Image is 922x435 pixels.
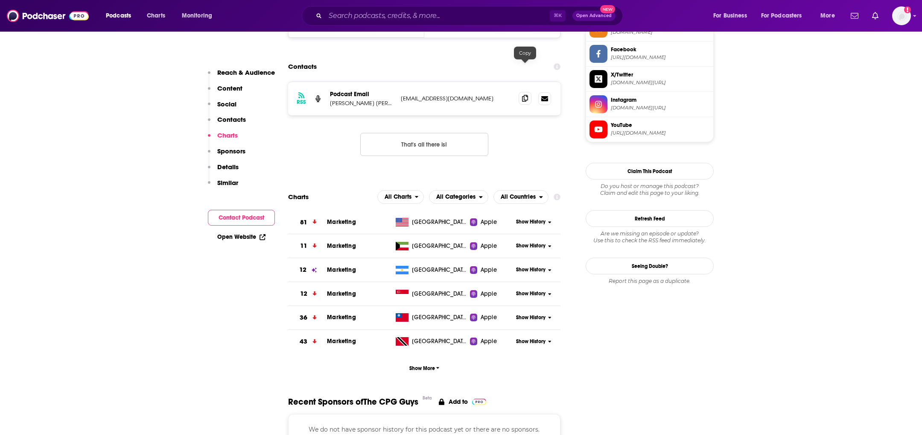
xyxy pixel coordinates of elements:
button: Show More [288,360,560,376]
div: Copy [514,47,536,59]
a: Apple [470,242,513,250]
p: Social [217,100,236,108]
p: Add to [449,398,468,406]
button: open menu [377,190,424,204]
span: Apple [481,313,497,322]
svg: Add a profile image [904,6,911,13]
a: Marketing [327,338,356,345]
span: Show History [516,314,546,321]
span: Show History [516,218,546,226]
h2: Charts [288,193,309,201]
button: open menu [176,9,223,23]
a: YouTube[URL][DOMAIN_NAME] [589,121,710,138]
h3: 81 [300,217,307,227]
button: Open AdvancedNew [572,11,616,21]
a: Apple [470,266,513,274]
span: Apple [481,266,497,274]
button: open menu [429,190,488,204]
span: Open Advanced [576,14,612,18]
span: X/Twitter [611,71,710,79]
a: Add to [439,397,486,407]
h3: 36 [300,313,307,323]
button: Sponsors [208,147,245,163]
span: Apple [481,242,497,250]
span: More [820,10,835,22]
a: Marketing [327,242,356,250]
p: [PERSON_NAME] [PERSON_NAME], [PERSON_NAME] & [PERSON_NAME] [330,100,394,107]
input: Search podcasts, credits, & more... [325,9,550,23]
a: 12 [288,258,327,282]
a: 11 [288,234,327,258]
a: Apple [470,290,513,298]
span: Charts [147,10,165,22]
span: Do you host or manage this podcast? [586,183,714,190]
a: Apple [470,337,513,346]
a: Apple [470,313,513,322]
h3: RSS [297,99,306,106]
img: User Profile [892,6,911,25]
button: Charts [208,131,238,147]
span: For Podcasters [761,10,802,22]
p: [EMAIL_ADDRESS][DOMAIN_NAME] [401,95,512,102]
a: [GEOGRAPHIC_DATA] [392,290,470,298]
button: open menu [756,9,814,23]
button: Nothing here. [360,133,488,156]
span: All Countries [501,194,536,200]
p: Content [217,84,242,92]
button: Show History [514,266,554,273]
span: YouTube [611,121,710,129]
span: Instagram [611,96,710,104]
span: Monitoring [182,10,212,22]
span: Singapore [412,290,467,298]
a: [GEOGRAPHIC_DATA], [GEOGRAPHIC_DATA] [392,313,470,322]
span: https://www.youtube.com/@cpgguys1245 [611,130,710,136]
button: Details [208,163,239,179]
a: Marketing [327,218,356,226]
a: Marketing [327,290,356,297]
span: Apple [481,337,497,346]
img: Podchaser - Follow, Share and Rate Podcasts [7,8,89,24]
span: All Categories [436,194,476,200]
h3: 43 [300,337,307,347]
span: https://www.facebook.com/thecpgguys [611,54,710,61]
span: Show History [516,266,546,273]
span: twitter.com/cpgguys [611,79,710,86]
p: Sponsors [217,147,245,155]
p: Reach & Audience [217,68,275,76]
button: Show History [514,218,554,226]
h3: 11 [300,241,307,251]
h2: Countries [493,190,549,204]
a: Charts [141,9,170,23]
a: Show notifications dropdown [847,9,862,23]
p: Similar [217,179,238,187]
h2: Platforms [377,190,424,204]
span: Trinidad and Tobago [412,337,467,346]
span: Argentina [412,266,467,274]
button: Show History [514,314,554,321]
img: Pro Logo [472,399,486,405]
div: Report this page as a duplicate. [586,278,714,285]
span: instagram.com/pvsbond [611,105,710,111]
button: open menu [493,190,549,204]
span: Recent Sponsors of The CPG Guys [288,397,418,407]
a: [GEOGRAPHIC_DATA] [392,337,470,346]
a: Show notifications dropdown [869,9,882,23]
a: Marketing [327,314,356,321]
button: Show profile menu [892,6,911,25]
span: Show History [516,290,546,297]
button: open menu [707,9,758,23]
p: Contacts [217,115,246,123]
button: Show History [514,242,554,250]
span: Marketing [327,266,356,273]
p: Charts [217,131,238,139]
h3: 12 [300,289,307,299]
span: For Business [713,10,747,22]
a: [GEOGRAPHIC_DATA] [392,242,470,250]
button: Contact Podcast [208,210,275,226]
a: 12 [288,282,327,306]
